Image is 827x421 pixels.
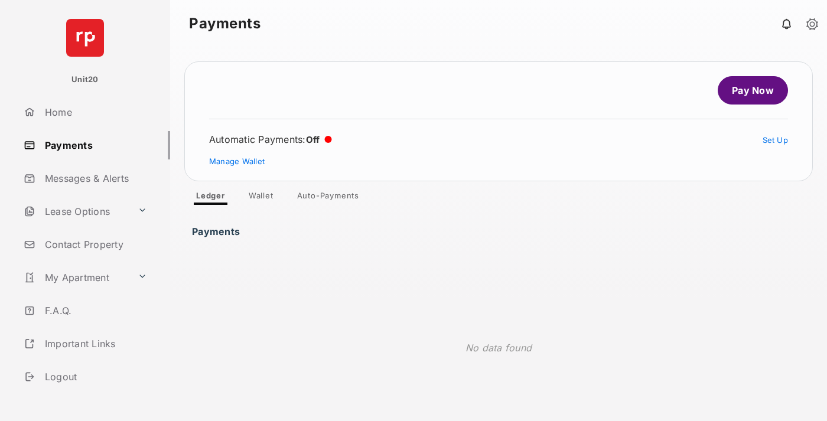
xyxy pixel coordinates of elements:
div: Automatic Payments : [209,133,332,145]
img: svg+xml;base64,PHN2ZyB4bWxucz0iaHR0cDovL3d3dy53My5vcmcvMjAwMC9zdmciIHdpZHRoPSI2NCIgaGVpZ2h0PSI2NC... [66,19,104,57]
a: Logout [19,363,170,391]
a: Manage Wallet [209,156,265,166]
span: Off [306,134,320,145]
a: Home [19,98,170,126]
a: Contact Property [19,230,170,259]
a: Ledger [187,191,235,205]
a: Set Up [763,135,789,145]
a: F.A.Q. [19,296,170,325]
p: No data found [465,341,532,355]
a: Lease Options [19,197,133,226]
a: Payments [19,131,170,159]
a: Auto-Payments [288,191,369,205]
h3: Payments [192,226,243,231]
a: My Apartment [19,263,133,292]
p: Unit20 [71,74,99,86]
a: Important Links [19,329,152,358]
a: Messages & Alerts [19,164,170,192]
strong: Payments [189,17,261,31]
a: Wallet [239,191,283,205]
